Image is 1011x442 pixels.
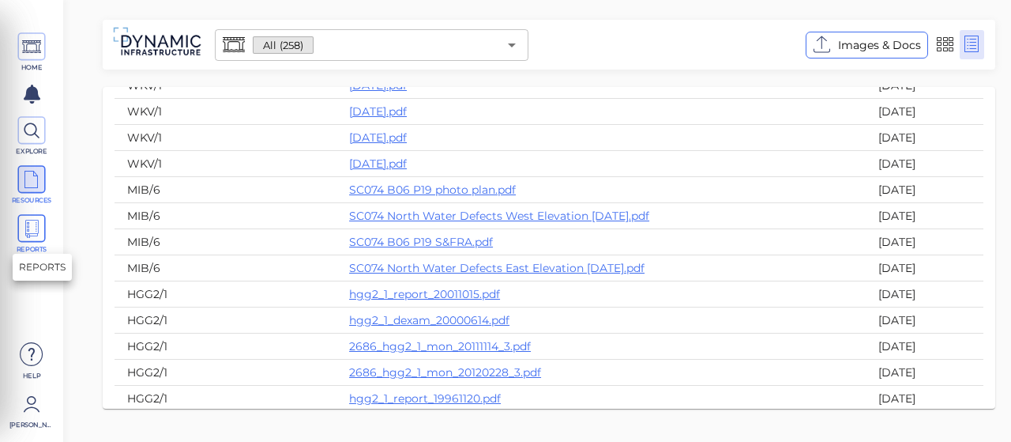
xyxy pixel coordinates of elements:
[838,36,921,55] span: Images & Docs
[9,244,54,254] span: REPORTS
[866,177,984,203] td: [DATE]
[9,195,54,205] span: RESOURCES
[9,420,54,429] span: [PERSON_NAME]
[115,124,336,150] td: WKV/1
[349,365,541,380] a: 2686_hgg2_1_mon_20120228_3.pdf
[866,281,984,308] td: [DATE]
[866,360,984,386] td: [DATE]
[349,130,407,145] a: [DATE].pdf
[349,78,407,93] a: [DATE].pdf
[115,255,336,281] td: MIB/6
[349,339,531,353] a: 2686_hgg2_1_mon_20111114_3.pdf
[115,334,336,360] td: HGG2/1
[944,371,999,430] iframe: Chat
[115,150,336,176] td: WKV/1
[501,34,523,56] button: Open
[866,150,984,176] td: [DATE]
[115,308,336,334] td: HGG2/1
[866,98,984,124] td: [DATE]
[349,157,407,171] a: [DATE].pdf
[9,146,54,156] span: EXPLORE
[115,177,336,203] td: MIB/6
[866,203,984,229] td: [DATE]
[349,391,501,406] a: hgg2_1_report_19961120.pdf
[349,287,500,301] a: hgg2_1_report_20011015.pdf
[866,229,984,255] td: [DATE]
[115,386,336,412] td: HGG2/1
[115,229,336,255] td: MIB/6
[349,261,645,275] a: SC074 North Water Defects East Elevation [DATE].pdf
[115,360,336,386] td: HGG2/1
[115,281,336,308] td: HGG2/1
[349,209,649,223] a: SC074 North Water Defects West Elevation [DATE].pdf
[9,62,54,72] span: HOME
[866,308,984,334] td: [DATE]
[254,38,313,53] span: All (258)
[349,104,407,119] a: [DATE].pdf
[866,334,984,360] td: [DATE]
[115,203,336,229] td: MIB/6
[9,371,54,380] span: Help
[349,235,493,249] a: SC074 B06 P19 S&FRA.pdf
[349,183,516,197] a: SC074 B06 P19 photo plan.pdf
[866,124,984,150] td: [DATE]
[115,98,336,124] td: WKV/1
[866,386,984,412] td: [DATE]
[349,313,509,327] a: hgg2_1_dexam_20000614.pdf
[866,255,984,281] td: [DATE]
